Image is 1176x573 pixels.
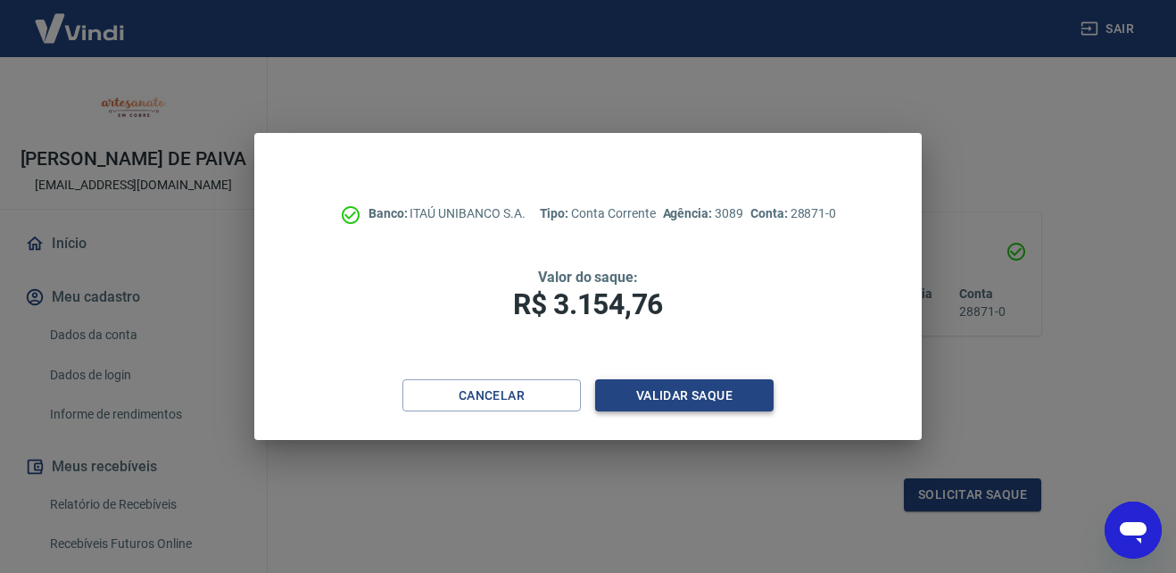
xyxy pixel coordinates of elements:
span: Banco: [369,206,410,220]
iframe: Botão para abrir a janela de mensagens [1105,502,1162,559]
button: Validar saque [595,379,774,412]
button: Cancelar [402,379,581,412]
span: Conta: [750,206,791,220]
span: Agência: [663,206,716,220]
span: R$ 3.154,76 [513,287,663,321]
span: Tipo: [540,206,572,220]
p: 28871-0 [750,204,836,223]
p: 3089 [663,204,743,223]
p: ITAÚ UNIBANCO S.A. [369,204,526,223]
p: Conta Corrente [540,204,656,223]
span: Valor do saque: [538,269,638,286]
